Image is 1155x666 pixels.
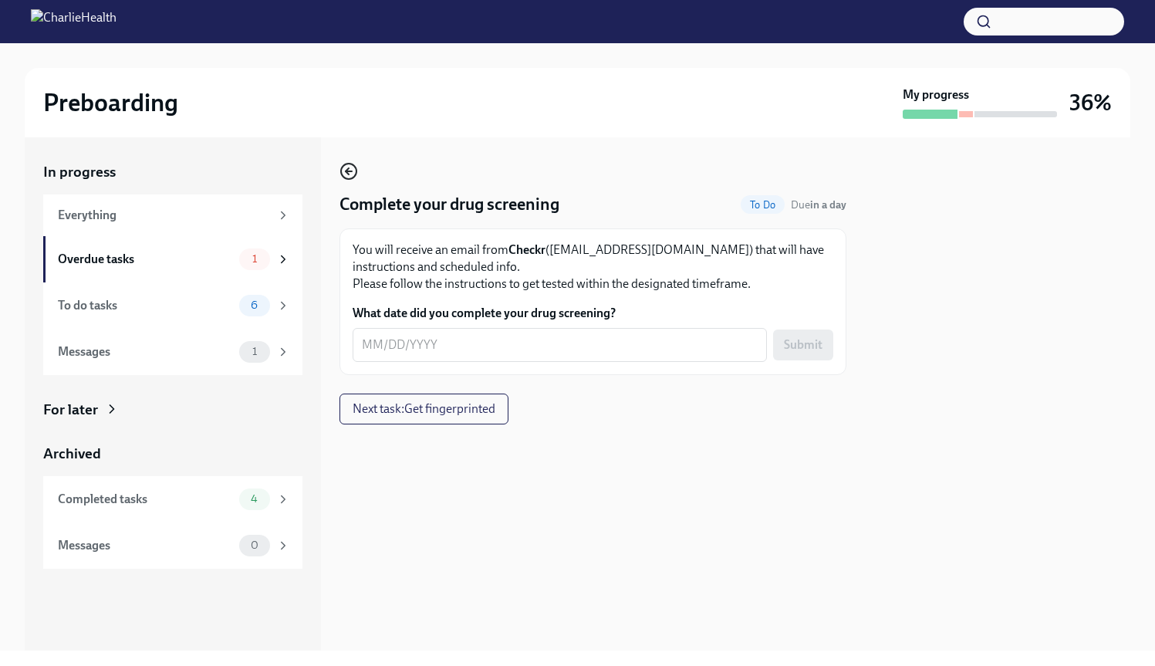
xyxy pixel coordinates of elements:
a: Archived [43,444,302,464]
a: Overdue tasks1 [43,236,302,282]
div: Overdue tasks [58,251,233,268]
span: August 30th, 2025 09:00 [791,198,846,212]
a: To do tasks6 [43,282,302,329]
div: Messages [58,343,233,360]
img: CharlieHealth [31,9,117,34]
label: What date did you complete your drug screening? [353,305,833,322]
strong: Checkr [508,242,545,257]
div: To do tasks [58,297,233,314]
span: 4 [241,493,267,505]
div: For later [43,400,98,420]
button: Next task:Get fingerprinted [339,394,508,424]
strong: in a day [810,198,846,211]
span: 6 [241,299,267,311]
h2: Preboarding [43,87,178,118]
a: In progress [43,162,302,182]
span: 0 [241,539,268,551]
h4: Complete your drug screening [339,193,559,216]
strong: My progress [903,86,969,103]
span: 1 [243,346,266,357]
a: For later [43,400,302,420]
a: Completed tasks4 [43,476,302,522]
span: Due [791,198,846,211]
p: You will receive an email from ([EMAIL_ADDRESS][DOMAIN_NAME]) that will have instructions and sch... [353,242,833,292]
span: To Do [741,199,785,211]
h3: 36% [1069,89,1112,117]
div: Messages [58,537,233,554]
div: Completed tasks [58,491,233,508]
a: Everything [43,194,302,236]
a: Messages1 [43,329,302,375]
a: Messages0 [43,522,302,569]
div: Everything [58,207,270,224]
span: 1 [243,253,266,265]
span: Next task : Get fingerprinted [353,401,495,417]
